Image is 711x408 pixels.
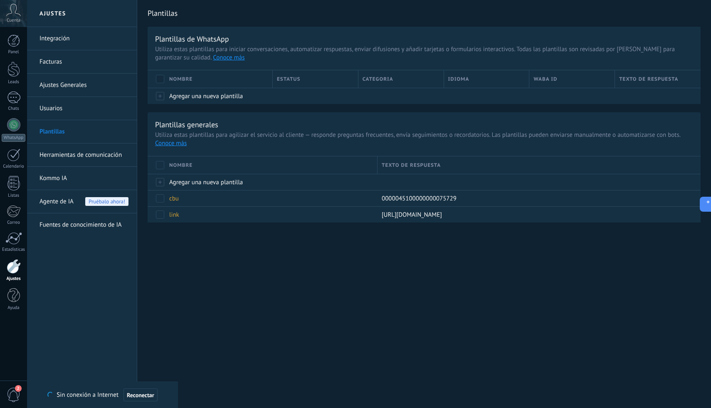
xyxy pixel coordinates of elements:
li: Kommo IA [27,167,137,190]
li: Facturas [27,50,137,74]
h3: Plantillas de WhatsApp [155,34,693,44]
li: Usuarios [27,97,137,120]
div: Chats [2,106,26,111]
span: link [169,211,179,219]
div: Estadísticas [2,247,26,252]
a: Ajustes Generales [39,74,128,97]
h2: Plantillas [148,5,701,22]
div: 0000045100000000075729 [378,190,692,206]
a: Agente de IAPruébalo ahora! [39,190,128,213]
a: Plantillas [39,120,128,143]
div: Sin conexión a Internet [47,388,157,402]
a: Fuentes de conocimiento de IA [39,213,128,237]
a: Usuarios [39,97,128,120]
div: Listas [2,193,26,198]
span: Utiliza estas plantillas para agilizar el servicio al cliente — responde preguntas frecuentes, en... [155,131,693,148]
li: Plantillas [27,120,137,143]
div: Categoria [358,70,444,88]
div: Nombre [165,70,272,88]
h3: Plantillas generales [155,120,693,129]
span: cbu [169,195,179,203]
div: Ayuda [2,305,26,311]
li: Agente de IA [27,190,137,213]
li: Fuentes de conocimiento de IA [27,213,137,236]
div: Nombre [165,156,377,174]
div: Texto de respuesta [378,156,701,174]
span: Cuenta [7,18,20,23]
span: Utiliza estas plantillas para iniciar conversaciones, automatizar respuestas, enviar difusiones y... [155,45,693,62]
span: 0000045100000000075729 [382,195,457,203]
button: Reconectar [123,388,158,402]
div: WABA ID [529,70,615,88]
span: Agregar una nueva plantilla [169,92,243,100]
div: Estatus [273,70,358,88]
div: Leads [2,79,26,85]
div: https://azarlatino4.com/ [378,207,692,223]
div: Calendario [2,164,26,169]
a: Conoce más [213,54,244,62]
span: [URL][DOMAIN_NAME] [382,211,442,219]
span: Agente de IA [39,190,74,213]
li: Herramientas de comunicación [27,143,137,167]
span: 2 [15,385,22,392]
div: Ajustes [2,276,26,282]
a: Conoce más [155,139,187,147]
li: Ajustes Generales [27,74,137,97]
div: Texto de respuesta [615,70,701,88]
li: Integración [27,27,137,50]
a: Kommo IA [39,167,128,190]
div: Idioma [444,70,529,88]
span: Agregar una nueva plantilla [169,178,243,186]
a: Herramientas de comunicación [39,143,128,167]
div: Correo [2,220,26,225]
div: WhatsApp [2,134,25,142]
span: Reconectar [127,392,154,398]
a: Facturas [39,50,128,74]
div: Panel [2,49,26,55]
span: Pruébalo ahora! [85,197,128,206]
a: Integración [39,27,128,50]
